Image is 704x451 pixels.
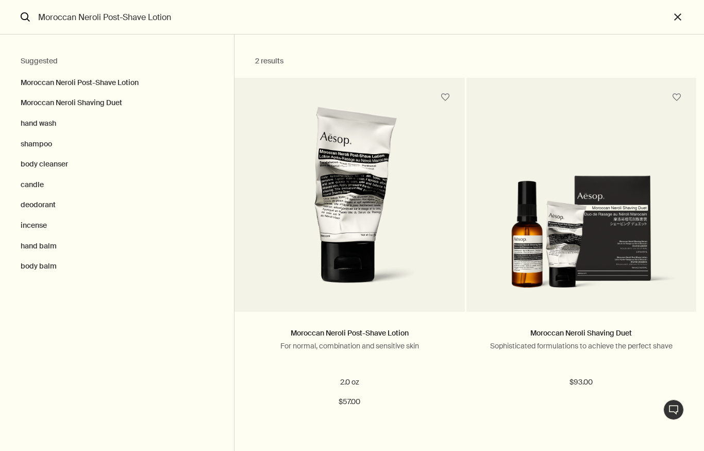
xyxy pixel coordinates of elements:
[667,88,686,107] button: Save to cabinet
[530,328,632,338] a: Moroccan Neroli Shaving Duet
[482,341,681,350] p: Sophisticated formulations to achieve the perfect shave
[234,106,464,312] a: Moroccan Neroli Post-Shave Lotion in aluminium tube
[255,55,626,68] h2: 2 results
[250,341,449,350] p: For normal, combination and sensitive skin
[436,88,455,107] button: Save to cabinet
[663,399,684,420] button: Live Assistance
[569,376,593,389] span: $93.00
[21,55,213,68] h2: Suggested
[339,396,360,408] span: $57.00
[291,328,409,338] a: Moroccan Neroli Post-Shave Lotion
[482,175,681,296] img: Morocan Neroli Shaving Duet
[466,106,696,312] a: Morocan Neroli Shaving Duet
[270,106,430,296] img: Moroccan Neroli Post-Shave Lotion in aluminium tube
